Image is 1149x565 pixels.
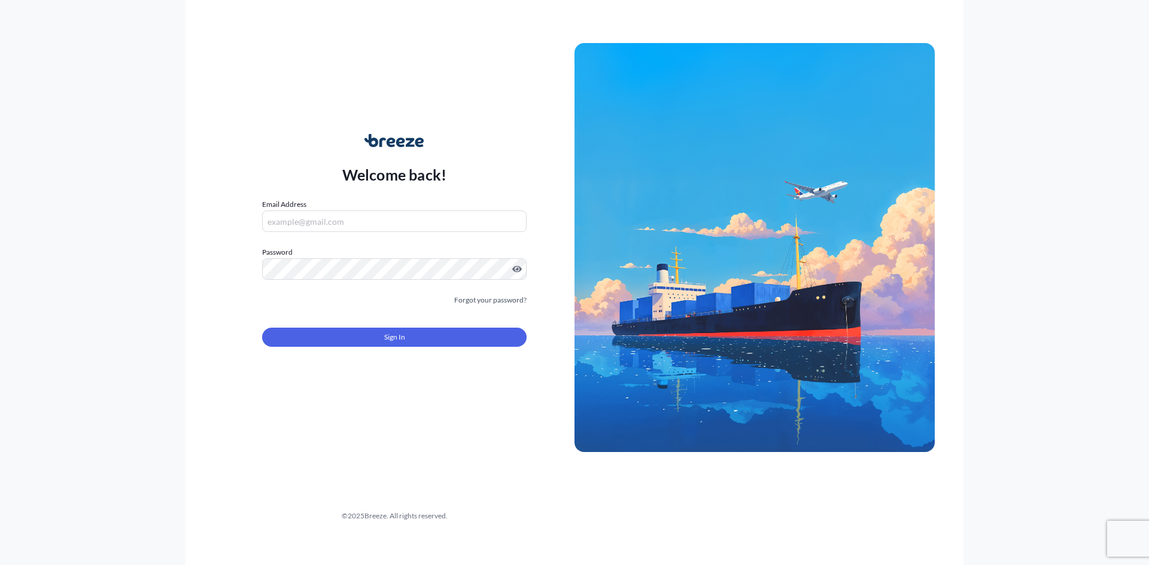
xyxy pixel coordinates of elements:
[454,294,527,306] a: Forgot your password?
[262,210,527,232] input: example@gmail.com
[342,165,447,184] p: Welcome back!
[262,328,527,347] button: Sign In
[262,246,527,258] label: Password
[262,198,306,210] label: Email Address
[574,43,935,452] img: Ship illustration
[512,264,522,274] button: Show password
[214,510,574,522] div: © 2025 Breeze. All rights reserved.
[384,331,405,343] span: Sign In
